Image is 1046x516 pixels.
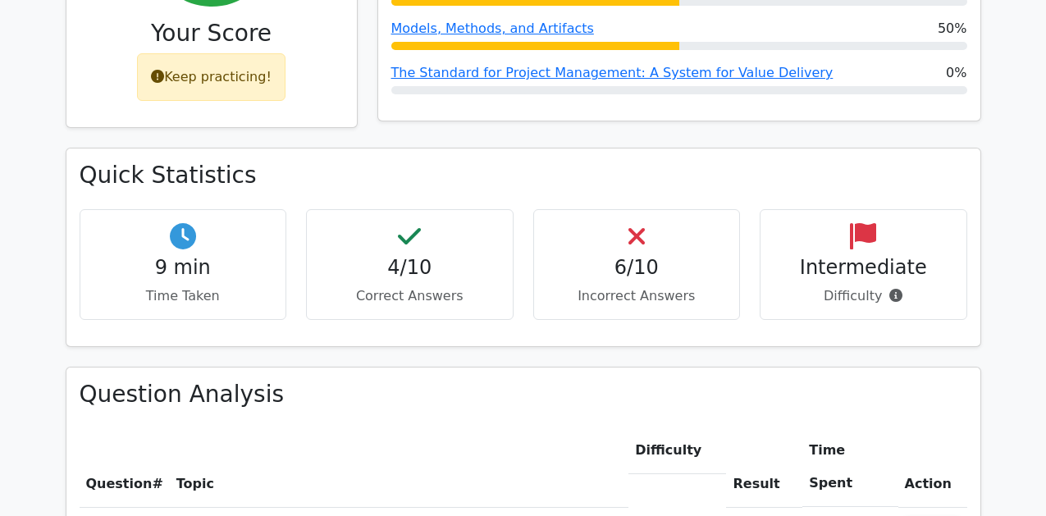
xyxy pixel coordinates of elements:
p: Correct Answers [320,286,500,306]
h3: Question Analysis [80,381,967,409]
h4: 6/10 [547,256,727,280]
span: 50% [938,19,967,39]
th: Time Spent [802,427,898,507]
th: # [80,427,170,507]
th: Topic [170,427,628,507]
p: Time Taken [94,286,273,306]
h4: 4/10 [320,256,500,280]
h3: Quick Statistics [80,162,967,190]
h3: Your Score [80,20,344,48]
th: Result [726,427,802,507]
a: Models, Methods, and Artifacts [391,21,594,36]
th: Action [898,427,967,507]
th: Difficulty [628,427,726,474]
p: Incorrect Answers [547,286,727,306]
h4: 9 min [94,256,273,280]
a: The Standard for Project Management: A System for Value Delivery [391,65,834,80]
p: Difficulty [774,286,953,306]
span: Question [86,476,153,491]
div: Keep practicing! [137,53,285,101]
span: 0% [946,63,966,83]
h4: Intermediate [774,256,953,280]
